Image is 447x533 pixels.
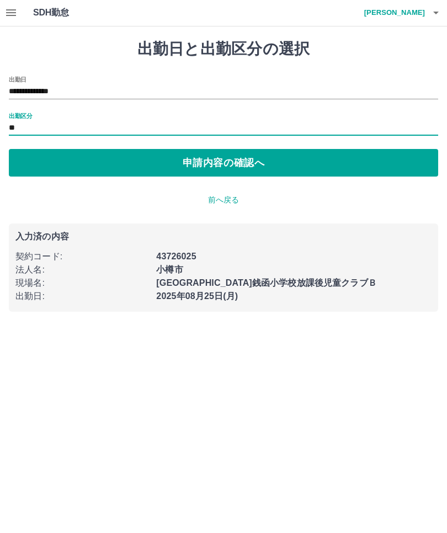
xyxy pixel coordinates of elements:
button: 申請内容の確認へ [9,150,438,177]
b: 2025年08月25日(月) [156,292,238,301]
p: 入力済の内容 [15,233,432,242]
p: 前へ戻る [9,195,438,206]
b: [GEOGRAPHIC_DATA]銭函小学校放課後児童クラブＢ [156,279,377,288]
h1: 出勤日と出勤区分の選択 [9,40,438,59]
p: 現場名 : [15,277,150,290]
b: 43726025 [156,252,196,262]
p: 法人名 : [15,264,150,277]
label: 出勤区分 [9,112,32,120]
label: 出勤日 [9,76,26,84]
p: 出勤日 : [15,290,150,303]
b: 小樽市 [156,265,183,275]
p: 契約コード : [15,250,150,264]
